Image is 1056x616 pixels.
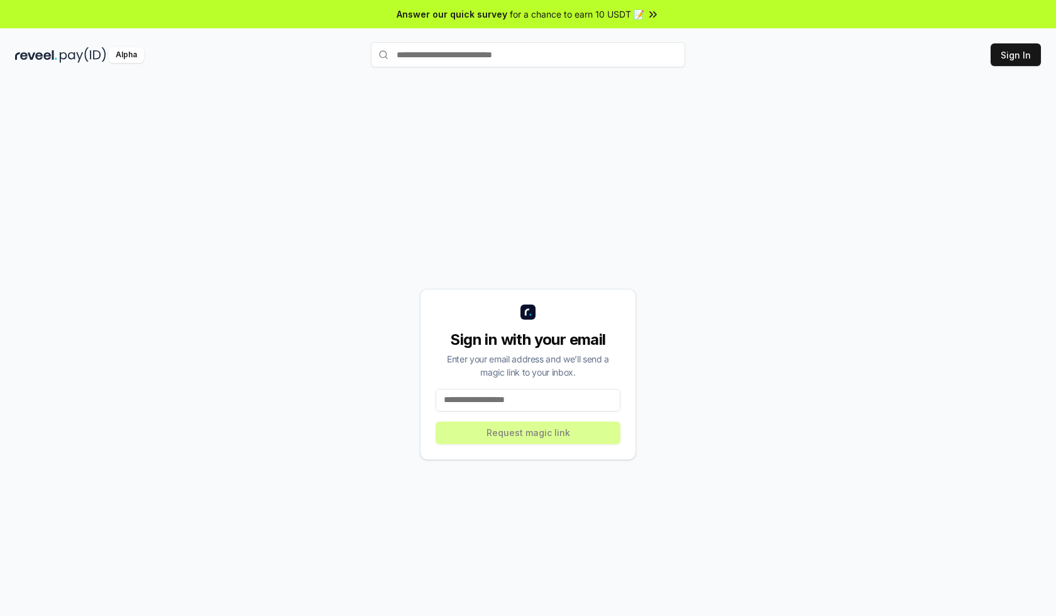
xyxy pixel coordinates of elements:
[397,8,507,21] span: Answer our quick survey
[991,43,1041,66] button: Sign In
[436,330,620,350] div: Sign in with your email
[510,8,644,21] span: for a chance to earn 10 USDT 📝
[15,47,57,63] img: reveel_dark
[436,352,620,379] div: Enter your email address and we’ll send a magic link to your inbox.
[520,305,536,320] img: logo_small
[60,47,106,63] img: pay_id
[109,47,144,63] div: Alpha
